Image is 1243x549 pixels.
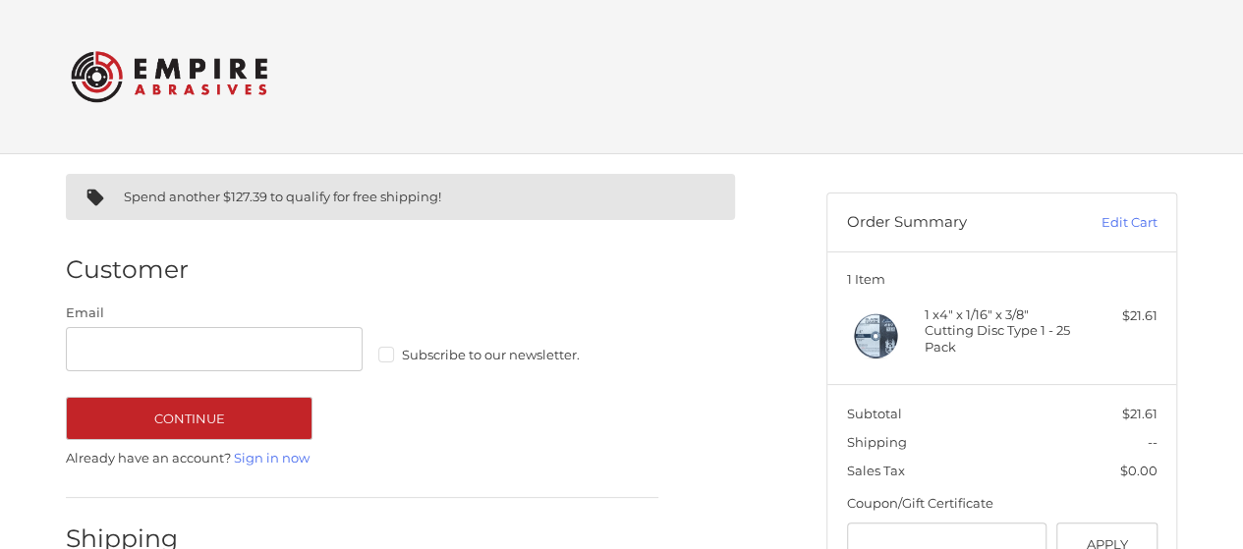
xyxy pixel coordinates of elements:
[1120,463,1158,478] span: $0.00
[847,434,907,450] span: Shipping
[847,271,1158,287] h3: 1 Item
[66,449,658,468] p: Already have an account?
[1122,406,1158,421] span: $21.61
[847,494,1158,514] div: Coupon/Gift Certificate
[847,213,1058,233] h3: Order Summary
[66,254,189,285] h2: Customer
[847,406,902,421] span: Subtotal
[66,303,363,323] label: Email
[925,306,1075,355] h4: 1 x 4" x 1/16" x 3/8" Cutting Disc Type 1 - 25 Pack
[1148,434,1158,450] span: --
[402,347,580,362] span: Subscribe to our newsletter.
[234,450,310,466] a: Sign in now
[71,38,267,115] img: Empire Abrasives
[1058,213,1158,233] a: Edit Cart
[124,189,441,204] span: Spend another $127.39 to qualify for free shipping!
[66,397,312,440] button: Continue
[847,463,905,478] span: Sales Tax
[1080,306,1158,326] div: $21.61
